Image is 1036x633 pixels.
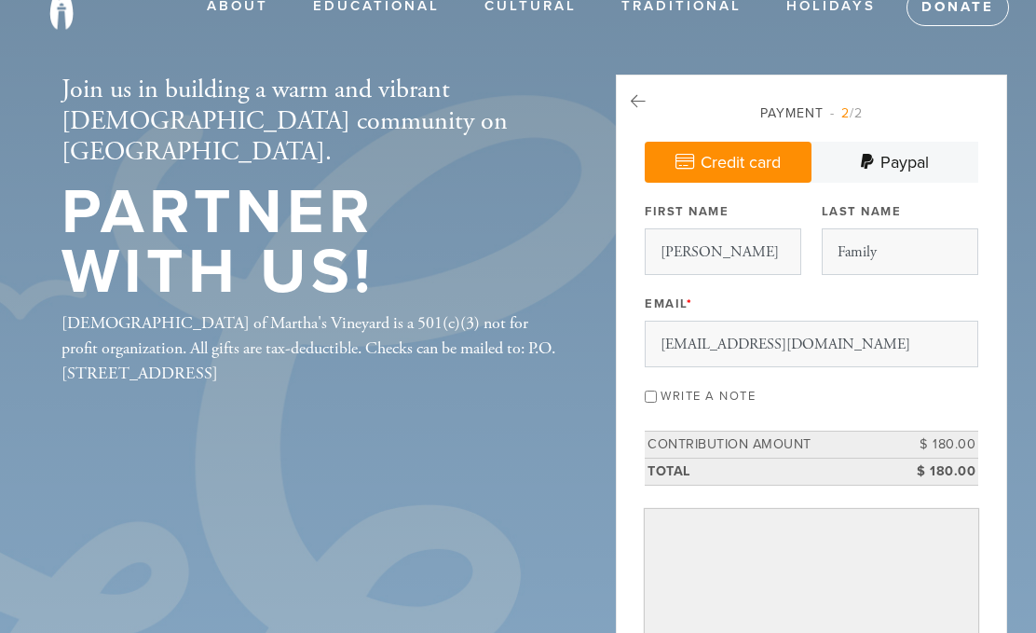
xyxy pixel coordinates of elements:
h2: Join us in building a warm and vibrant [DEMOGRAPHIC_DATA] community on [GEOGRAPHIC_DATA]. [61,75,555,169]
label: Last Name [822,203,902,220]
label: Email [645,296,692,312]
a: Credit card [645,142,811,183]
label: Write a note [661,389,756,404]
span: /2 [830,105,863,121]
td: Contribution Amount [645,432,894,459]
h1: Partner with us! [61,183,555,303]
span: This field is required. [687,296,693,311]
td: $ 180.00 [894,432,978,459]
div: [DEMOGRAPHIC_DATA] of Martha's Vineyard is a 501(c)(3) not for profit organization. All gifts are... [61,310,555,386]
label: First Name [645,203,729,220]
td: $ 180.00 [894,458,978,485]
a: Paypal [811,142,978,183]
div: Payment [645,103,978,123]
td: Total [645,458,894,485]
span: 2 [841,105,850,121]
